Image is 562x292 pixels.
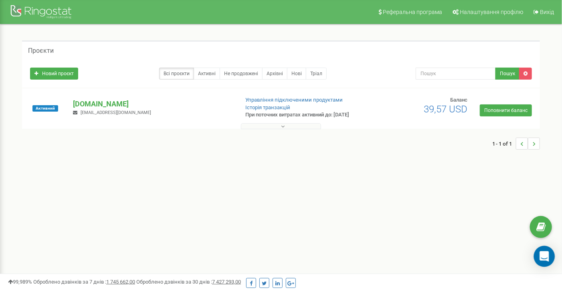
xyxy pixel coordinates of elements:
span: Оброблено дзвінків за 7 днів : [33,279,135,285]
a: Поповнити баланс [480,104,532,116]
span: 1 - 1 of 1 [492,138,516,150]
p: [DOMAIN_NAME] [73,99,232,109]
p: При поточних витратах активний до: [DATE] [245,111,362,119]
a: Всі проєкти [159,68,194,80]
a: Не продовжені [220,68,263,80]
span: [EMAIL_ADDRESS][DOMAIN_NAME] [81,110,151,115]
a: Тріал [306,68,327,80]
a: Нові [287,68,306,80]
span: 39,57 USD [424,104,468,115]
span: Активний [32,105,58,112]
a: Архівні [262,68,287,80]
span: Налаштування профілю [460,9,523,15]
a: Активні [194,68,220,80]
a: Управління підключеними продуктами [245,97,343,103]
a: Новий проєкт [30,68,78,80]
span: 99,989% [8,279,32,285]
u: 1 745 662,00 [106,279,135,285]
a: Історія транзакцій [245,104,290,110]
span: Вихід [540,9,554,15]
span: Реферальна програма [383,9,442,15]
h5: Проєкти [28,47,54,54]
u: 7 427 293,00 [212,279,241,285]
nav: ... [492,130,540,158]
span: Баланс [451,97,468,103]
input: Пошук [416,68,496,80]
div: Open Intercom Messenger [534,246,555,267]
span: Оброблено дзвінків за 30 днів : [136,279,241,285]
button: Пошук [495,68,520,80]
